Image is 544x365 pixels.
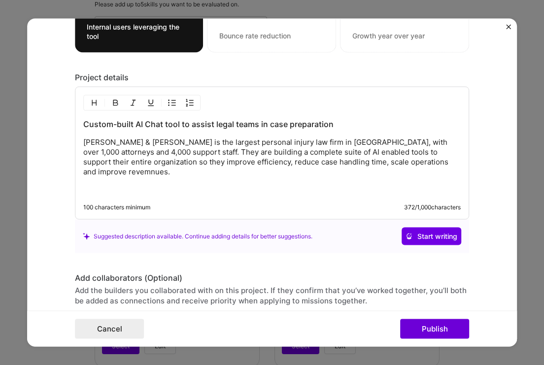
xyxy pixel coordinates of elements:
p: [PERSON_NAME] & [PERSON_NAME] is the largest personal injury law firm in [GEOGRAPHIC_DATA], with ... [83,137,461,177]
div: Project details [75,72,469,83]
img: OL [186,99,194,107]
h3: Custom-built AI Chat tool to assist legal teams in case preparation [83,119,461,130]
div: Suggested description available. Continue adding details for better suggestions. [83,231,312,241]
img: Underline [147,99,155,107]
textarea: Internal users leveraging the tool [87,22,191,41]
img: Bold [111,99,119,107]
div: 372 / 1,000 characters [404,203,461,211]
i: icon CrystalBallWhite [406,233,412,240]
img: Divider [104,97,105,109]
button: Publish [400,319,469,339]
div: 100 characters minimum [83,203,150,211]
img: UL [168,99,176,107]
button: Close [506,24,511,34]
div: Add collaborators (Optional) [75,273,469,283]
i: icon SuggestedTeams [83,232,90,239]
img: Italic [129,99,137,107]
button: Start writing [402,228,461,245]
img: Heading [90,99,98,107]
button: Cancel [75,319,144,339]
span: Start writing [406,232,457,241]
div: Add the builders you collaborated with on this project. If they confirm that you’ve worked togeth... [75,285,469,306]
